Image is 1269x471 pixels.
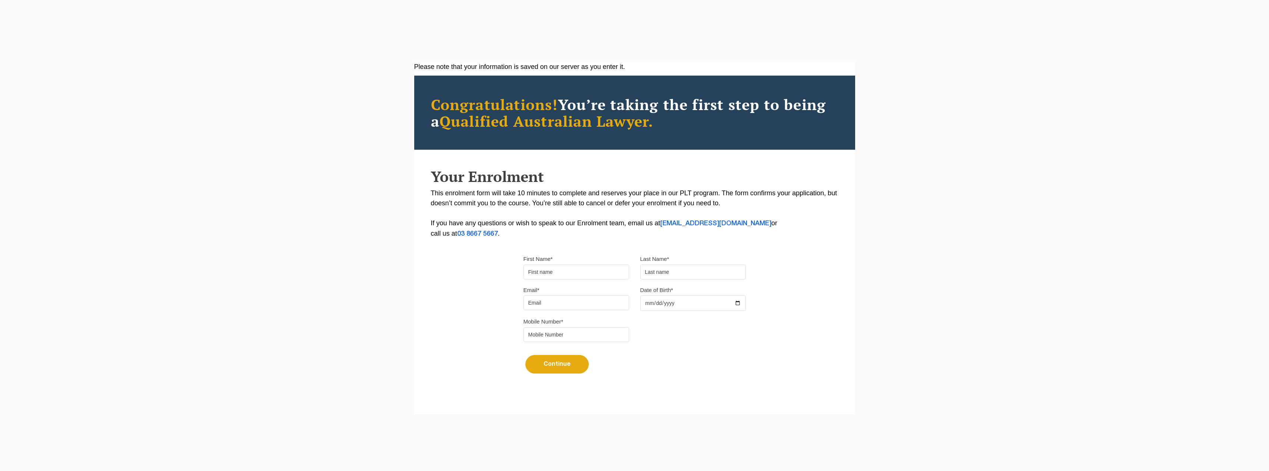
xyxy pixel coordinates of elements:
input: Mobile Number [524,327,629,342]
p: This enrolment form will take 10 minutes to complete and reserves your place in our PLT program. ... [431,188,838,239]
label: Email* [524,286,539,294]
a: [EMAIL_ADDRESS][DOMAIN_NAME] [660,220,771,226]
button: Continue [525,355,589,374]
span: Qualified Australian Lawyer. [439,111,654,131]
label: First Name* [524,255,553,263]
span: Congratulations! [431,94,558,114]
input: First name [524,265,629,279]
input: Email [524,295,629,310]
label: Mobile Number* [524,318,564,325]
h2: You’re taking the first step to being a [431,96,838,129]
div: Please note that your information is saved on our server as you enter it. [414,62,855,72]
a: 03 8667 5667 [457,231,498,237]
label: Last Name* [640,255,669,263]
label: Date of Birth* [640,286,673,294]
h2: Your Enrolment [431,168,838,185]
input: Last name [640,265,746,279]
